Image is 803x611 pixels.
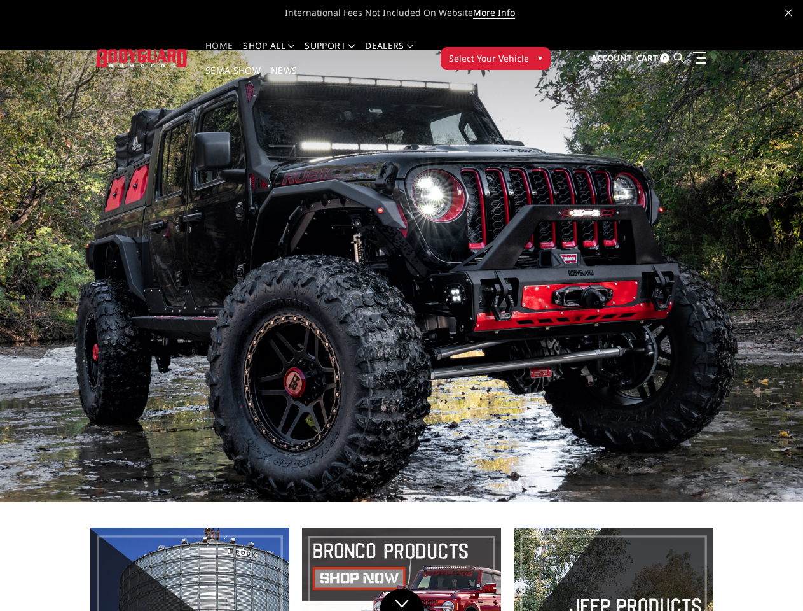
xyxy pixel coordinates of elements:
[205,41,233,66] a: Home
[365,41,413,66] a: Dealers
[745,290,757,310] button: 4 of 5
[441,47,551,70] button: Select Your Vehicle
[745,228,757,249] button: 1 of 5
[745,249,757,269] button: 2 of 5
[591,41,632,76] a: Account
[97,49,188,67] img: BODYGUARD BUMPERS
[449,52,529,65] span: Select Your Vehicle
[538,51,542,64] span: ▾
[745,269,757,290] button: 3 of 5
[745,310,757,330] button: 5 of 5
[591,52,632,64] span: Account
[271,66,297,91] a: News
[660,53,669,63] span: 0
[636,52,658,64] span: Cart
[243,41,294,66] a: shop all
[205,66,261,91] a: SEMA Show
[473,6,515,19] a: More Info
[305,41,355,66] a: Support
[636,41,669,76] a: Cart 0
